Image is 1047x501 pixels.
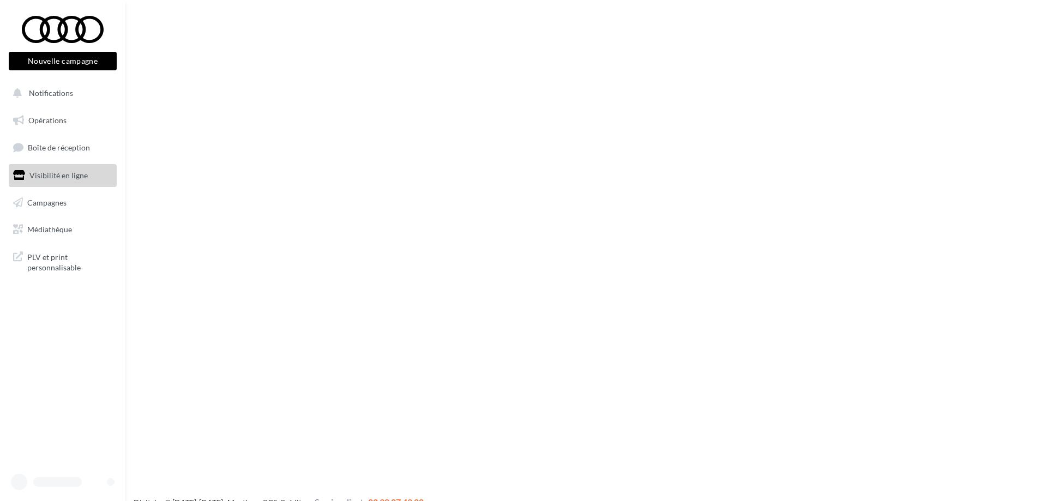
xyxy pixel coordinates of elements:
span: Campagnes [27,197,67,207]
a: Visibilité en ligne [7,164,119,187]
span: PLV et print personnalisable [27,250,112,273]
a: Campagnes [7,191,119,214]
span: Boîte de réception [28,143,90,152]
a: PLV et print personnalisable [7,245,119,277]
a: Opérations [7,109,119,132]
a: Médiathèque [7,218,119,241]
button: Nouvelle campagne [9,52,117,70]
a: Boîte de réception [7,136,119,159]
button: Notifications [7,82,115,105]
span: Visibilité en ligne [29,171,88,180]
span: Médiathèque [27,225,72,234]
span: Notifications [29,88,73,98]
span: Opérations [28,116,67,125]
